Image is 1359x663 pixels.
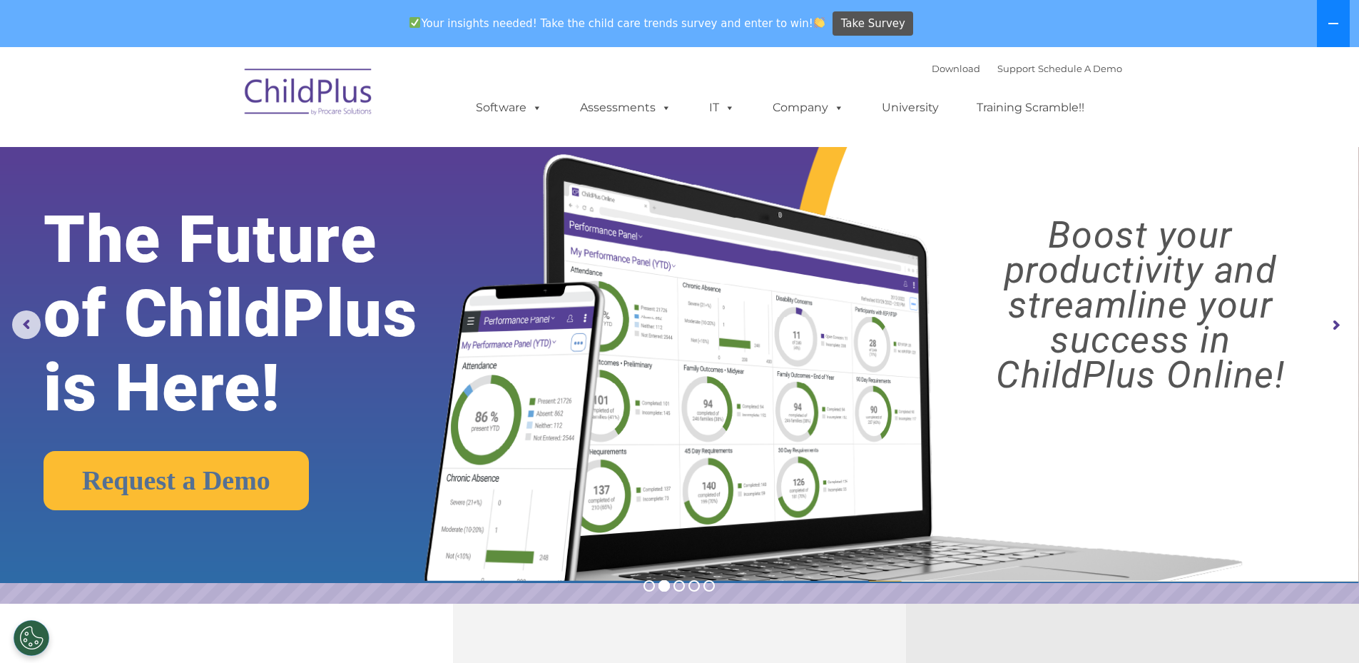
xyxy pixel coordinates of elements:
a: Assessments [566,93,686,122]
a: University [867,93,953,122]
img: 👏 [814,17,825,28]
a: Support [997,63,1035,74]
a: IT [695,93,749,122]
a: Schedule A Demo [1038,63,1122,74]
a: Training Scramble!! [962,93,1099,122]
a: Download [932,63,980,74]
rs-layer: The Future of ChildPlus is Here! [44,203,477,425]
a: Take Survey [833,11,913,36]
span: Last name [198,94,242,105]
span: Phone number [198,153,259,163]
button: Cookies Settings [14,620,49,656]
a: Request a Demo [44,451,309,510]
a: Software [462,93,556,122]
img: ✅ [409,17,420,28]
rs-layer: Boost your productivity and streamline your success in ChildPlus Online! [939,218,1342,393]
span: Take Survey [841,11,905,36]
font: | [932,63,1122,74]
img: ChildPlus by Procare Solutions [238,59,380,130]
a: Company [758,93,858,122]
span: Your insights needed! Take the child care trends survey and enter to win! [404,9,831,37]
